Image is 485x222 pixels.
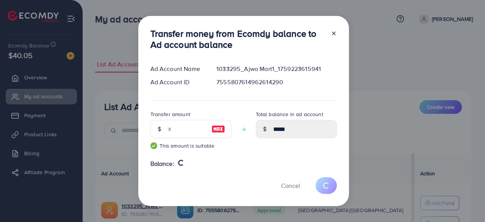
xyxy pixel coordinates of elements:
label: Transfer amount [150,110,190,118]
img: image [211,124,225,134]
label: Total balance in ad account [256,110,323,118]
div: Ad Account Name [144,65,211,73]
iframe: Chat [453,188,479,216]
div: Ad Account ID [144,78,211,87]
button: Cancel [272,177,310,194]
span: Balance: [150,159,174,168]
span: Cancel [281,181,300,190]
img: guide [150,142,157,149]
small: This amount is suitable [150,142,232,150]
div: 1033295_Ajwa Mart1_1759223615941 [210,65,343,73]
h3: Transfer money from Ecomdy balance to Ad account balance [150,28,325,50]
div: 7555807614962614290 [210,78,343,87]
